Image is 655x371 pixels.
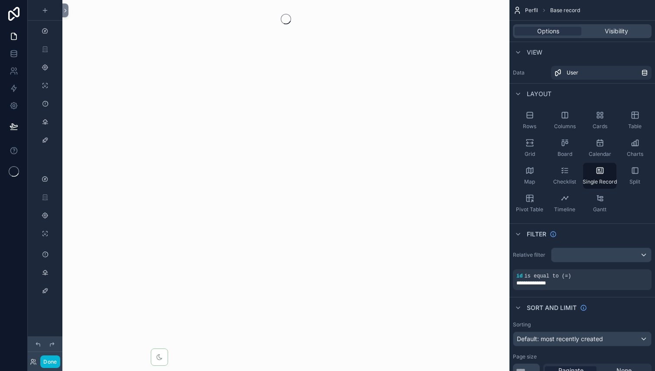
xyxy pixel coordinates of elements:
button: Map [513,163,546,189]
span: Table [628,123,642,130]
span: Sort And Limit [527,303,577,312]
span: Pivot Table [516,206,543,213]
span: Filter [527,230,546,239]
span: Options [537,27,559,35]
span: id [516,273,522,279]
button: Timeline [548,190,581,216]
span: User [567,69,578,76]
span: Map [524,178,535,185]
span: Visibility [605,27,628,35]
span: Gantt [593,206,606,213]
button: Checklist [548,163,581,189]
span: Charts [627,151,643,158]
label: Data [513,69,548,76]
span: Columns [554,123,576,130]
span: View [527,48,542,57]
button: Calendar [583,135,616,161]
label: Relative filter [513,252,548,258]
span: Cards [593,123,607,130]
button: Table [618,107,652,133]
span: Single Record [583,178,617,185]
button: Split [618,163,652,189]
span: Base record [550,7,580,14]
button: Done [40,355,60,368]
button: Single Record [583,163,616,189]
span: is equal to (=) [524,273,571,279]
span: Perfil [525,7,538,14]
button: Rows [513,107,546,133]
span: Rows [523,123,536,130]
button: Board [548,135,581,161]
label: Sorting [513,321,531,328]
button: Columns [548,107,581,133]
span: Layout [527,90,551,98]
button: Grid [513,135,546,161]
a: User [551,66,652,80]
span: Split [629,178,640,185]
span: Grid [525,151,535,158]
span: Checklist [553,178,576,185]
span: Calendar [589,151,611,158]
button: Cards [583,107,616,133]
label: Page size [513,353,537,360]
button: Pivot Table [513,190,546,216]
button: Gantt [583,190,616,216]
span: Board [558,151,572,158]
span: Timeline [554,206,575,213]
button: Default: most recently created [513,332,652,346]
span: Default: most recently created [517,335,603,342]
button: Charts [618,135,652,161]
